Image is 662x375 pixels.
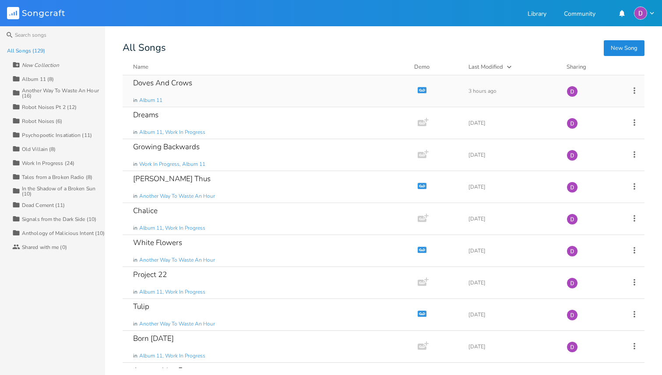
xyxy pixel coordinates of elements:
div: Psychopoetic Insatiation (11) [22,133,92,138]
div: Chalice [133,207,158,214]
div: Robot Noises (6) [22,119,63,124]
div: Doves And Crows [133,79,192,87]
span: Album 11, Work In Progress [139,352,205,360]
button: Last Modified [468,63,556,71]
span: in [133,288,137,296]
div: Project 22 [133,271,167,278]
img: Dylan [567,150,578,161]
span: in [133,193,137,200]
span: in [133,320,137,328]
div: Amaranthine Eyes [133,367,194,374]
div: Name [133,63,148,71]
div: In the Shadow of a Broken Sun (10) [22,186,105,196]
span: in [133,256,137,264]
img: Dylan [567,277,578,289]
img: Dylan [567,118,578,129]
img: Dylan [567,341,578,353]
div: All Songs [123,44,644,52]
span: in [133,129,137,136]
div: [DATE] [468,120,556,126]
span: Album 11 [139,97,162,104]
span: Another Way To Waste An Hour [139,320,215,328]
button: New Song [604,40,644,56]
button: Name [133,63,404,71]
div: [DATE] [468,248,556,253]
div: [DATE] [468,216,556,221]
img: Dylan [567,86,578,97]
div: [DATE] [468,344,556,349]
span: in [133,97,137,104]
span: Another Way To Waste An Hour [139,256,215,264]
div: Robot Noises Pt 2 (12) [22,105,77,110]
div: [DATE] [468,280,556,285]
div: 3 hours ago [468,88,556,94]
a: Library [528,11,546,18]
div: Signals from the Dark Side (10) [22,217,96,222]
img: Dylan [567,214,578,225]
img: Dylan [634,7,647,20]
img: Dylan [567,182,578,193]
div: [PERSON_NAME] Thus [133,175,211,182]
div: Anthology of Malicious Intent (10) [22,231,105,236]
div: Dreams [133,111,158,119]
span: Work In Progress, Album 11 [139,161,205,168]
div: Old Villain (8) [22,147,56,152]
span: Album 11, Work In Progress [139,288,205,296]
div: [DATE] [468,184,556,189]
div: Growing Backwards [133,143,200,151]
div: Shared with me (0) [22,245,67,250]
div: [DATE] [468,152,556,158]
div: Work In Progress (24) [22,161,74,166]
a: Community [564,11,595,18]
div: Album 11 (8) [22,77,54,82]
span: in [133,224,137,232]
div: Sharing [567,63,619,71]
div: Last Modified [468,63,503,71]
span: Another Way To Waste An Hour [139,193,215,200]
div: Tulip [133,303,149,310]
img: Dylan [567,309,578,321]
div: Another Way To Waste An Hour (16) [22,88,105,98]
div: [DATE] [468,312,556,317]
div: Tales from a Broken Radio (8) [22,175,92,180]
div: White Flowers [133,239,182,246]
img: Dylan [567,245,578,257]
span: Album 11, Work In Progress [139,129,205,136]
span: in [133,352,137,360]
div: All Songs (129) [7,48,46,53]
span: in [133,161,137,168]
div: New Collection [22,63,59,68]
div: Dead Cement (11) [22,203,65,208]
span: Album 11, Work In Progress [139,224,205,232]
div: Demo [414,63,458,71]
div: Born [DATE] [133,335,174,342]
